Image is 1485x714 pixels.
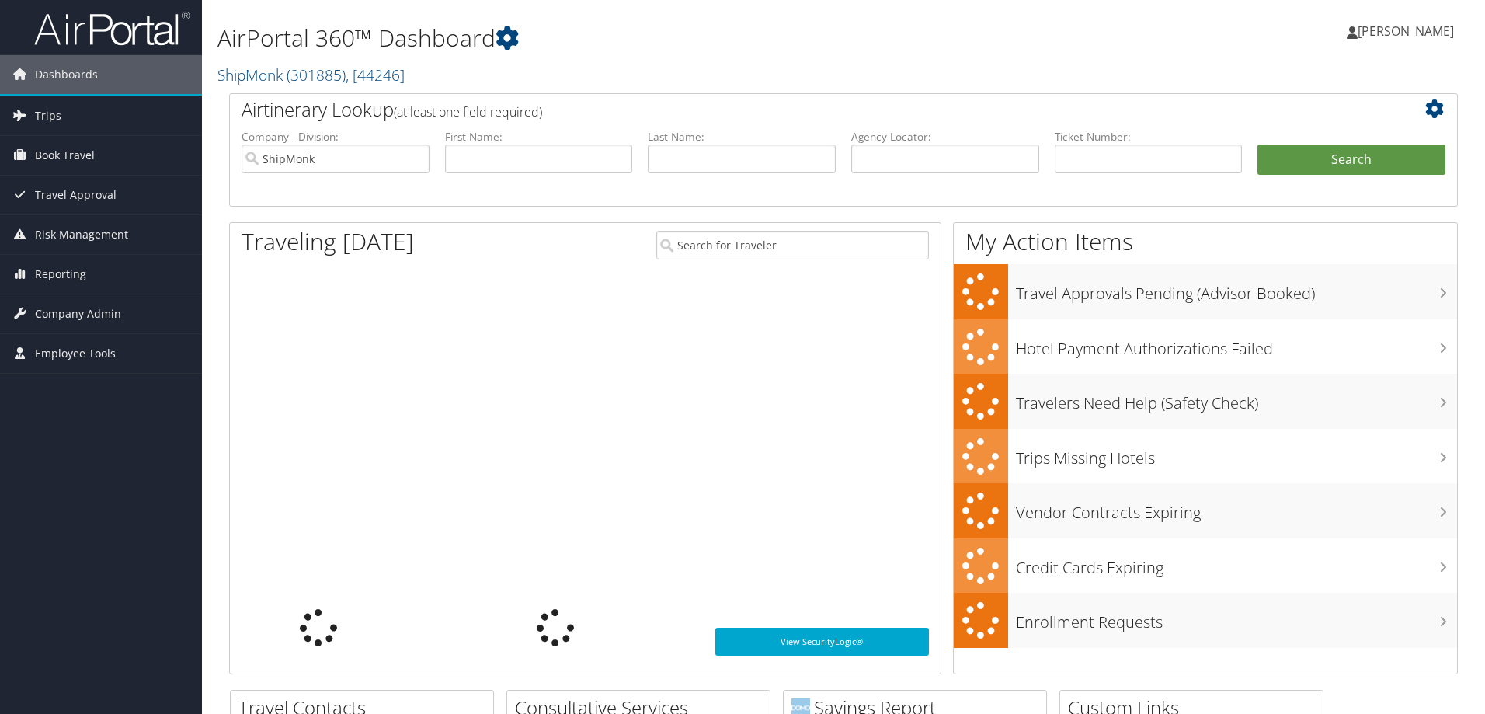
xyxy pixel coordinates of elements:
label: Company - Division: [242,129,430,145]
h2: Airtinerary Lookup [242,96,1343,123]
a: Travelers Need Help (Safety Check) [954,374,1457,429]
h3: Credit Cards Expiring [1016,549,1457,579]
span: Risk Management [35,215,128,254]
span: [PERSON_NAME] [1358,23,1454,40]
button: Search [1257,145,1445,176]
h1: Traveling [DATE] [242,225,414,258]
label: Agency Locator: [851,129,1039,145]
a: ShipMonk [217,64,405,85]
h3: Vendor Contracts Expiring [1016,494,1457,524]
h1: My Action Items [954,225,1457,258]
span: Trips [35,96,61,135]
label: Ticket Number: [1055,129,1243,145]
span: Dashboards [35,55,98,94]
a: View SecurityLogic® [715,628,929,656]
h3: Travelers Need Help (Safety Check) [1016,385,1457,414]
a: Vendor Contracts Expiring [954,483,1457,538]
a: [PERSON_NAME] [1347,8,1469,54]
h3: Hotel Payment Authorizations Failed [1016,330,1457,360]
span: Book Travel [35,136,95,175]
a: Credit Cards Expiring [954,538,1457,594]
label: First Name: [445,129,633,145]
a: Hotel Payment Authorizations Failed [954,319,1457,374]
label: Last Name: [648,129,836,145]
span: Reporting [35,255,86,294]
h3: Trips Missing Hotels [1016,440,1457,469]
h3: Enrollment Requests [1016,604,1457,633]
h1: AirPortal 360™ Dashboard [217,22,1052,54]
a: Trips Missing Hotels [954,429,1457,484]
span: Employee Tools [35,334,116,373]
span: (at least one field required) [394,103,542,120]
a: Travel Approvals Pending (Advisor Booked) [954,264,1457,319]
span: , [ 44246 ] [346,64,405,85]
span: Travel Approval [35,176,117,214]
input: Search for Traveler [656,231,929,259]
span: Company Admin [35,294,121,333]
a: Enrollment Requests [954,593,1457,648]
h3: Travel Approvals Pending (Advisor Booked) [1016,275,1457,305]
img: airportal-logo.png [34,10,190,47]
span: ( 301885 ) [287,64,346,85]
